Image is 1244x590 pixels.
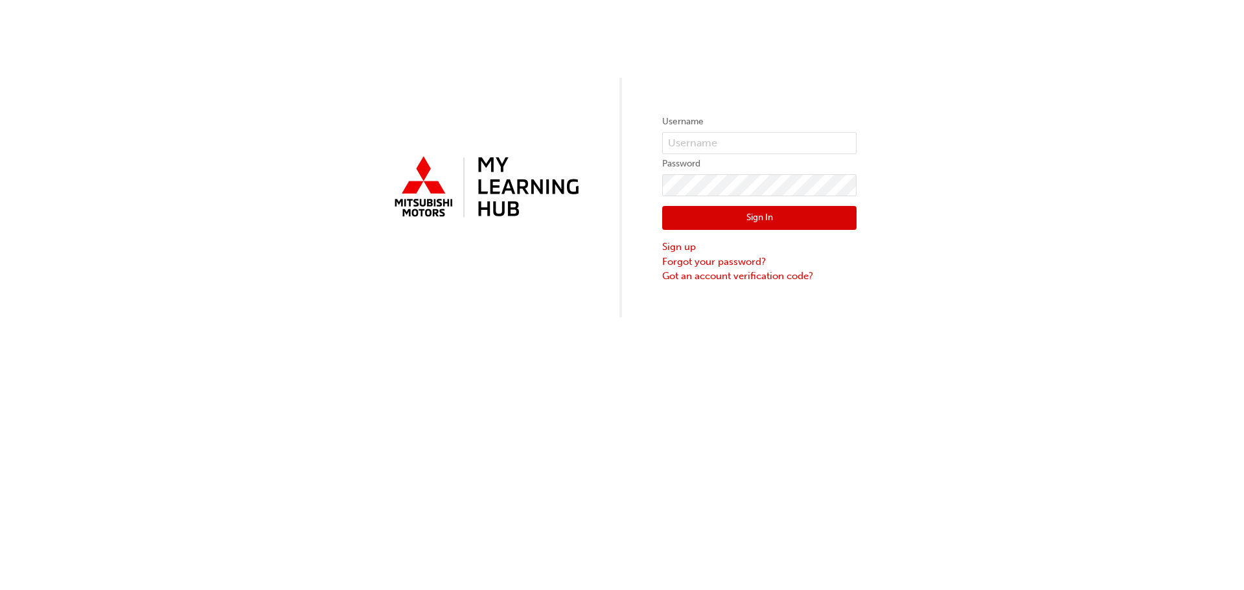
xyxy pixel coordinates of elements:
label: Username [662,114,857,130]
a: Sign up [662,240,857,255]
button: Sign In [662,206,857,231]
input: Username [662,132,857,154]
a: Got an account verification code? [662,269,857,284]
img: mmal [387,151,582,225]
label: Password [662,156,857,172]
a: Forgot your password? [662,255,857,269]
